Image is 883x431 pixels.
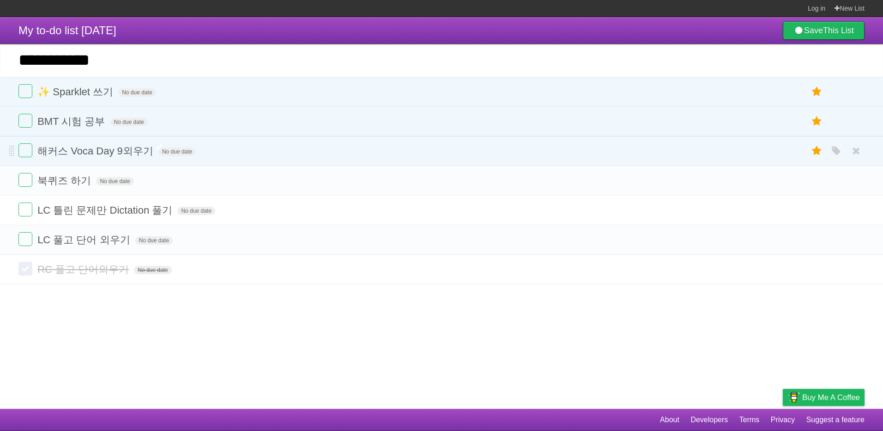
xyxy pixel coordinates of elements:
span: No due date [110,118,148,126]
b: This List [823,26,854,35]
label: Done [18,143,32,157]
a: Developers [690,411,728,429]
label: Done [18,173,32,187]
span: BMT 시험 공부 [37,116,107,127]
label: Done [18,232,32,246]
label: Star task [808,84,826,99]
label: Done [18,262,32,276]
a: Buy me a coffee [783,389,865,406]
span: No due date [118,88,156,97]
a: About [660,411,679,429]
label: Done [18,84,32,98]
label: Star task [808,114,826,129]
span: 북퀴즈 하기 [37,175,93,186]
span: My to-do list [DATE] [18,24,116,37]
a: SaveThis List [783,21,865,40]
span: No due date [158,148,196,156]
span: ✨ Sparklet 쓰기 [37,86,115,98]
span: No due date [134,266,171,274]
label: Star task [808,143,826,159]
a: Suggest a feature [806,411,865,429]
label: Done [18,203,32,216]
span: LC 틀린 문제만 Dictation 풀기 [37,204,175,216]
label: Done [18,114,32,128]
span: No due date [177,207,215,215]
a: Privacy [771,411,795,429]
span: No due date [135,236,173,245]
span: Buy me a coffee [802,389,860,406]
img: Buy me a coffee [787,389,800,405]
a: Terms [739,411,760,429]
span: RC 풀고 단어외우기 [37,264,131,275]
span: No due date [96,177,133,185]
span: LC 풀고 단어 외우기 [37,234,132,246]
span: 해커스 Voca Day 9외우기 [37,145,156,157]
